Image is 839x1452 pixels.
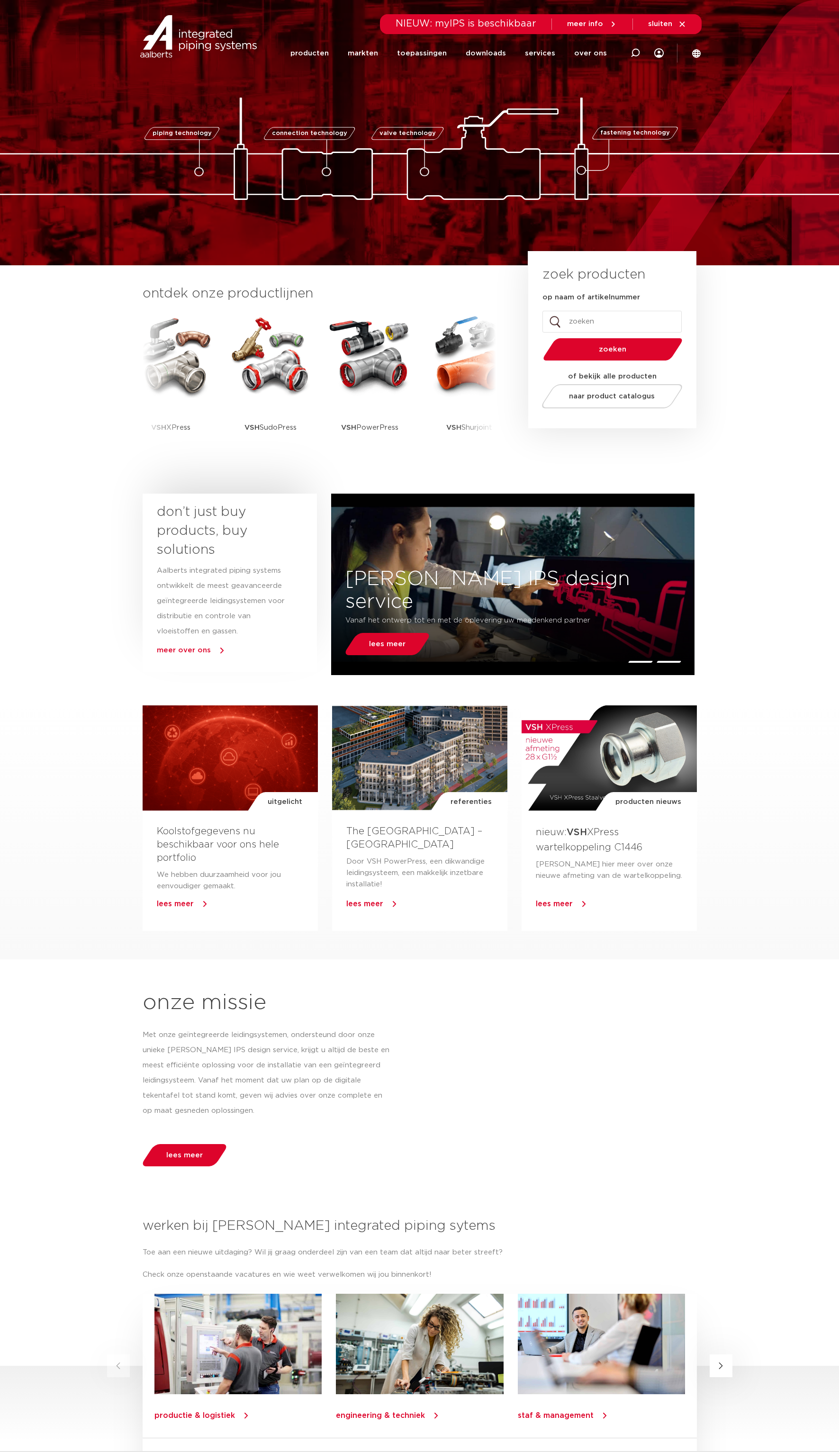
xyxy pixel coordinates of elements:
[656,661,681,663] li: Page dot 2
[539,384,685,408] a: naar product catalogus
[244,398,297,457] p: SudoPress
[346,856,493,890] p: Door VSH PowerPress, een dikwandige leidingsysteem, een makkelijk inzetbare installatie!
[397,34,447,72] a: toepassingen
[348,34,378,72] a: markten
[140,1144,229,1166] a: lees meer
[143,1217,697,1236] h3: werken bij [PERSON_NAME] integrated piping sytems
[268,792,302,812] span: uitgelicht
[567,20,603,27] span: meer info
[107,1354,130,1377] button: Previous slide
[153,130,212,136] span: piping technology
[271,130,347,136] span: connection technology
[157,827,279,863] a: Koolstofgegevens nu beschikbaar voor ons hele portfolio
[157,503,286,559] h3: don’t just buy products, buy solutions
[151,424,166,431] strong: VSH
[343,633,432,655] a: lees meer
[536,859,683,882] p: [PERSON_NAME] hier meer over onze nieuwe afmeting van de wartelkoppeling.
[228,313,313,457] a: VSHSudoPress
[157,563,286,639] p: Aalberts integrated piping systems ontwikkelt de meest geavanceerde geïntegreerde leidingsystemen...
[628,661,653,663] li: Page dot 1
[615,792,681,812] span: producten nieuws
[525,34,555,72] a: services
[446,398,492,457] p: Shurjoint
[600,130,670,136] span: fastening technology
[542,311,682,333] input: zoeken
[567,20,617,28] a: meer info
[166,1152,203,1159] span: lees meer
[574,34,607,72] a: over ons
[336,1412,425,1419] a: engineering & techniek
[536,828,642,852] a: nieuw:VSHXPress wartelkoppeling C1446
[536,900,573,908] a: lees meer
[128,313,214,457] a: VSHXPress
[710,1354,732,1377] button: Next slide
[451,792,492,812] span: referenties
[346,900,383,908] a: lees meer
[427,313,512,457] a: VSHShurjoint
[369,640,406,648] span: lees meer
[648,20,672,27] span: sluiten
[341,398,398,457] p: PowerPress
[517,1412,593,1419] a: staf & management
[568,373,657,380] strong: of bekijk alle producten
[157,647,211,654] a: meer over ons
[466,34,506,72] a: downloads
[567,828,587,837] strong: VSH
[290,34,329,72] a: producten
[654,34,664,72] div: my IPS
[542,293,640,302] label: op naam of artikelnummer
[143,988,697,1018] h1: onze missie
[151,398,190,457] p: XPress
[396,19,536,28] span: NIEUW: myIPS is beschikbaar
[341,424,356,431] strong: VSH
[569,393,655,400] span: naar product catalogus
[154,1412,235,1419] a: productie & logistiek
[157,900,194,908] a: lees meer
[143,1028,391,1118] p: Met onze geïntegreerde leidingsystemen, ondersteund door onze unieke [PERSON_NAME] IPS design ser...
[290,34,607,72] nav: Menu
[327,313,413,457] a: VSHPowerPress
[244,424,260,431] strong: VSH
[157,869,304,892] p: We hebben duurzaamheid voor jou eenvoudiger gemaakt.
[648,20,686,28] a: sluiten
[143,1245,697,1260] p: Toe aan een nieuwe uitdaging? Wil jij graag onderdeel zijn van een team dat altijd naar beter str...
[539,337,686,361] button: zoeken
[345,613,623,628] p: Vanaf het ontwerp tot en met de oplevering uw meedenkend partner
[568,346,658,353] span: zoeken
[331,568,695,613] h3: [PERSON_NAME] IPS design service
[143,1267,697,1282] p: Check onze openstaande vacatures en wie weet verwelkomen wij jou binnenkort!
[346,827,482,849] a: The [GEOGRAPHIC_DATA] – [GEOGRAPHIC_DATA]
[446,424,461,431] strong: VSH
[143,284,496,303] h3: ontdek onze productlijnen
[542,265,645,284] h3: zoek producten
[379,130,436,136] span: valve technology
